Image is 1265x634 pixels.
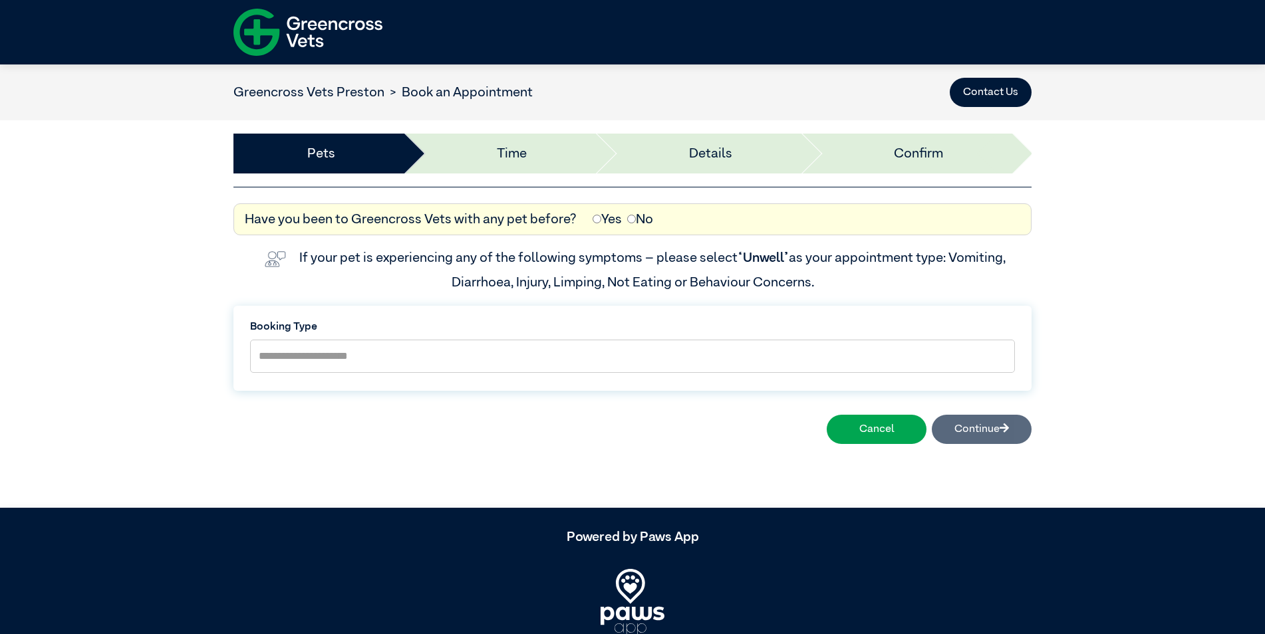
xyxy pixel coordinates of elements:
[250,319,1015,335] label: Booking Type
[627,209,653,229] label: No
[259,246,291,272] img: vet
[593,215,601,223] input: Yes
[233,86,384,99] a: Greencross Vets Preston
[233,82,533,102] nav: breadcrumb
[950,78,1032,107] button: Contact Us
[299,251,1008,288] label: If your pet is experiencing any of the following symptoms – please select as your appointment typ...
[307,144,335,163] a: Pets
[827,415,926,444] button: Cancel
[233,3,382,61] img: f-logo
[233,529,1032,545] h5: Powered by Paws App
[627,215,636,223] input: No
[593,209,622,229] label: Yes
[384,82,533,102] li: Book an Appointment
[738,251,789,264] span: “Unwell”
[245,209,577,229] label: Have you been to Greencross Vets with any pet before?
